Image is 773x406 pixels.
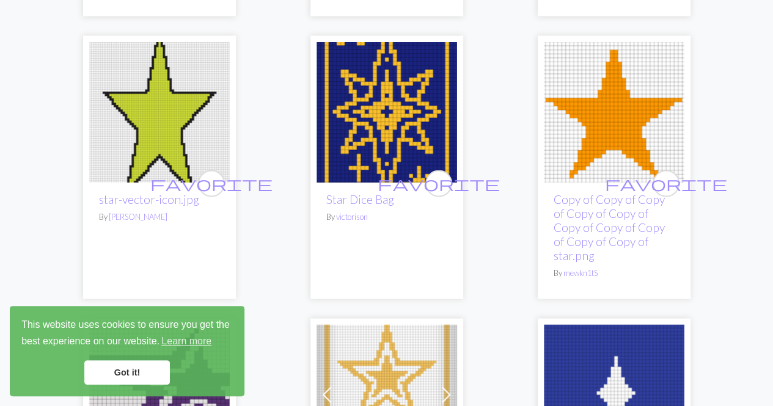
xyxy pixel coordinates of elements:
a: [PERSON_NAME] [109,212,167,222]
a: victorison [336,212,368,222]
p: By [99,211,220,223]
button: favourite [425,170,452,197]
a: learn more about cookies [159,332,213,350]
a: star-vector-icon.jpg [89,105,230,117]
a: double star alpha pattern.jpeg [89,388,230,399]
a: crescent moon [544,388,684,399]
span: favorite [378,174,500,193]
a: dismiss cookie message [84,360,170,385]
a: Army star.png [317,388,457,399]
span: favorite [150,174,273,193]
a: star-vector-icon.jpg [99,192,199,206]
p: By [554,267,675,279]
i: favourite [605,172,727,196]
a: Copy of Copy of Copy of Copy of Copy of Copy of Copy of Copy of Copy of Copy of star.png [554,192,665,263]
p: By [326,211,447,223]
img: star.png [544,42,684,183]
button: favourite [198,170,225,197]
span: favorite [605,174,727,193]
a: Star Dice Bag [326,192,394,206]
a: mewkn1tS [563,268,598,278]
span: This website uses cookies to ensure you get the best experience on our website. [21,317,233,350]
a: Star Dice Bag [317,105,457,117]
button: favourite [653,170,680,197]
img: Star Dice Bag [317,42,457,183]
i: favourite [378,172,500,196]
i: favourite [150,172,273,196]
div: cookieconsent [10,306,244,396]
a: star.png [544,105,684,117]
img: star-vector-icon.jpg [89,42,230,183]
